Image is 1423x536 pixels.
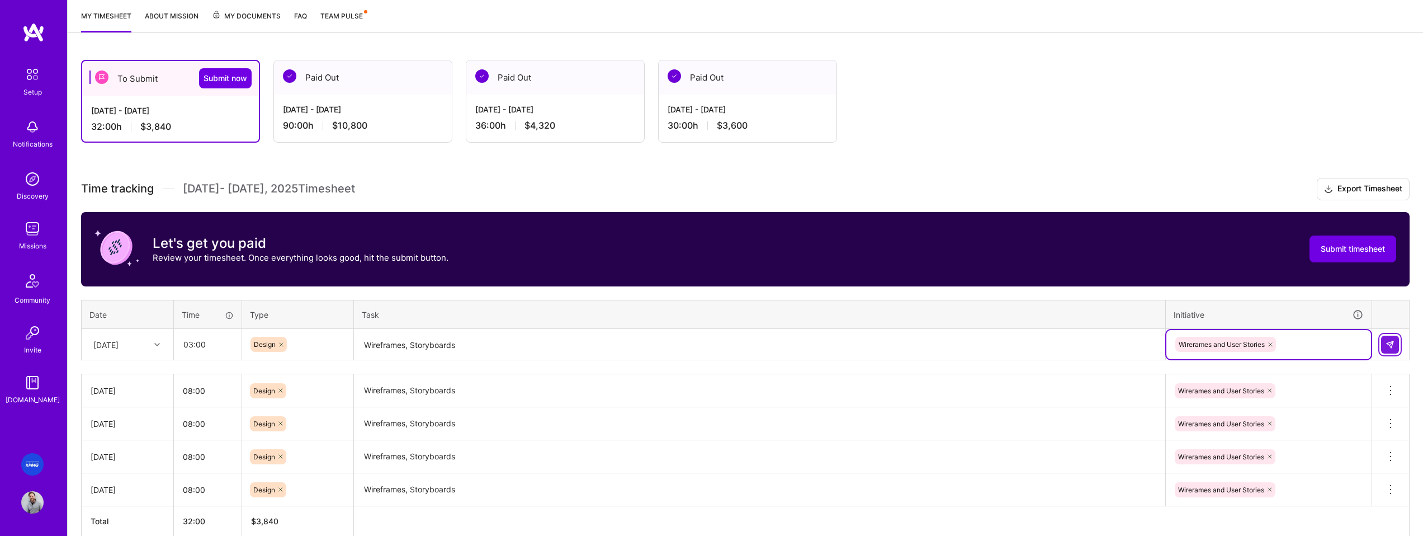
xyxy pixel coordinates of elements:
[475,69,489,83] img: Paid Out
[717,120,748,131] span: $3,600
[242,300,354,329] th: Type
[21,116,44,138] img: bell
[475,104,635,115] div: [DATE] - [DATE]
[81,10,131,32] a: My timesheet
[6,394,60,406] div: [DOMAIN_NAME]
[320,10,366,32] a: Team Pulse
[21,322,44,344] img: Invite
[21,372,44,394] img: guide book
[212,10,281,22] span: My Documents
[91,121,250,133] div: 32:00 h
[21,453,44,476] img: AI & Behavioral Science Platform
[182,309,234,321] div: Time
[91,484,164,496] div: [DATE]
[253,420,275,428] span: Design
[22,22,45,43] img: logo
[82,300,174,329] th: Date
[1178,486,1264,494] span: Wirerames and User Stories
[355,441,1164,472] textarea: Wireframes, Storyboards
[283,69,296,83] img: Paid Out
[212,10,281,32] a: My Documents
[332,120,367,131] span: $10,800
[174,409,242,439] input: HH:MM
[475,120,635,131] div: 36:00 h
[283,120,443,131] div: 90:00 h
[21,63,44,86] img: setup
[253,453,275,461] span: Design
[91,451,164,463] div: [DATE]
[13,138,53,150] div: Notifications
[204,73,247,84] span: Submit now
[253,486,275,494] span: Design
[145,10,198,32] a: About Mission
[18,453,46,476] a: AI & Behavioral Science Platform
[1309,236,1396,262] button: Submit timesheet
[140,121,171,133] span: $3,840
[174,330,241,359] input: HH:MM
[283,104,443,115] div: [DATE] - [DATE]
[94,225,139,270] img: coin
[174,475,242,505] input: HH:MM
[466,60,644,95] div: Paid Out
[524,120,555,131] span: $4,320
[668,104,828,115] div: [DATE] - [DATE]
[153,252,448,264] p: Review your timesheet. Once everything looks good, hit the submit button.
[95,70,108,84] img: To Submit
[24,344,41,356] div: Invite
[21,491,44,514] img: User Avatar
[91,105,250,116] div: [DATE] - [DATE]
[294,10,307,32] a: FAQ
[1324,184,1333,195] i: icon Download
[21,218,44,240] img: teamwork
[251,516,278,526] span: $ 3,840
[18,491,46,514] a: User Avatar
[1174,308,1364,321] div: Initiative
[1381,336,1400,354] div: null
[1386,340,1394,349] img: Submit
[153,235,448,252] h3: Let's get you paid
[174,442,242,472] input: HH:MM
[154,342,160,347] i: icon Chevron
[1317,178,1410,200] button: Export Timesheet
[93,338,119,350] div: [DATE]
[174,376,242,406] input: HH:MM
[253,387,275,395] span: Design
[82,61,259,96] div: To Submit
[355,375,1164,406] textarea: Wireframes, Storyboards
[355,474,1164,505] textarea: Wireframes, Storyboards
[320,12,363,20] span: Team Pulse
[19,240,46,252] div: Missions
[199,68,252,88] button: Submit now
[91,385,164,397] div: [DATE]
[254,340,276,349] span: Design
[1178,420,1264,428] span: Wirerames and User Stories
[91,418,164,430] div: [DATE]
[659,60,836,95] div: Paid Out
[21,168,44,190] img: discovery
[274,60,452,95] div: Paid Out
[668,69,681,83] img: Paid Out
[81,182,154,196] span: Time tracking
[355,330,1164,360] textarea: Wireframes, Storyboards
[355,408,1164,439] textarea: Wireframes, Storyboards
[183,182,355,196] span: [DATE] - [DATE] , 2025 Timesheet
[1179,340,1265,349] span: Wirerames and User Stories
[17,190,49,202] div: Discovery
[1178,453,1264,461] span: Wirerames and User Stories
[1321,243,1385,255] span: Submit timesheet
[19,267,46,294] img: Community
[15,294,50,306] div: Community
[354,300,1166,329] th: Task
[23,86,42,98] div: Setup
[1178,387,1264,395] span: Wirerames and User Stories
[668,120,828,131] div: 30:00 h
